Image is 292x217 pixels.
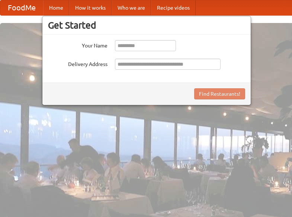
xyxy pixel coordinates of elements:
[0,0,43,15] a: FoodMe
[48,59,108,68] label: Delivery Address
[69,0,112,15] a: How it works
[151,0,196,15] a: Recipe videos
[112,0,151,15] a: Who we are
[194,88,245,99] button: Find Restaurants!
[48,40,108,49] label: Your Name
[43,0,69,15] a: Home
[48,20,245,31] h3: Get Started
